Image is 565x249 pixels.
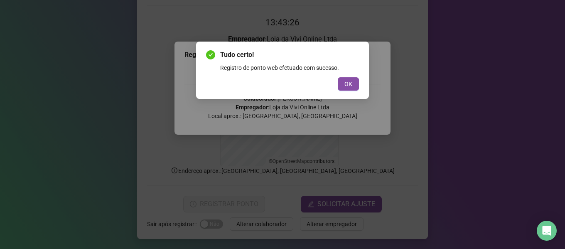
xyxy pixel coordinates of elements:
button: OK [338,77,359,91]
span: check-circle [206,50,215,59]
span: OK [344,79,352,89]
div: Open Intercom Messenger [537,221,557,241]
div: Registro de ponto web efetuado com sucesso. [220,63,359,72]
span: Tudo certo! [220,50,359,60]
